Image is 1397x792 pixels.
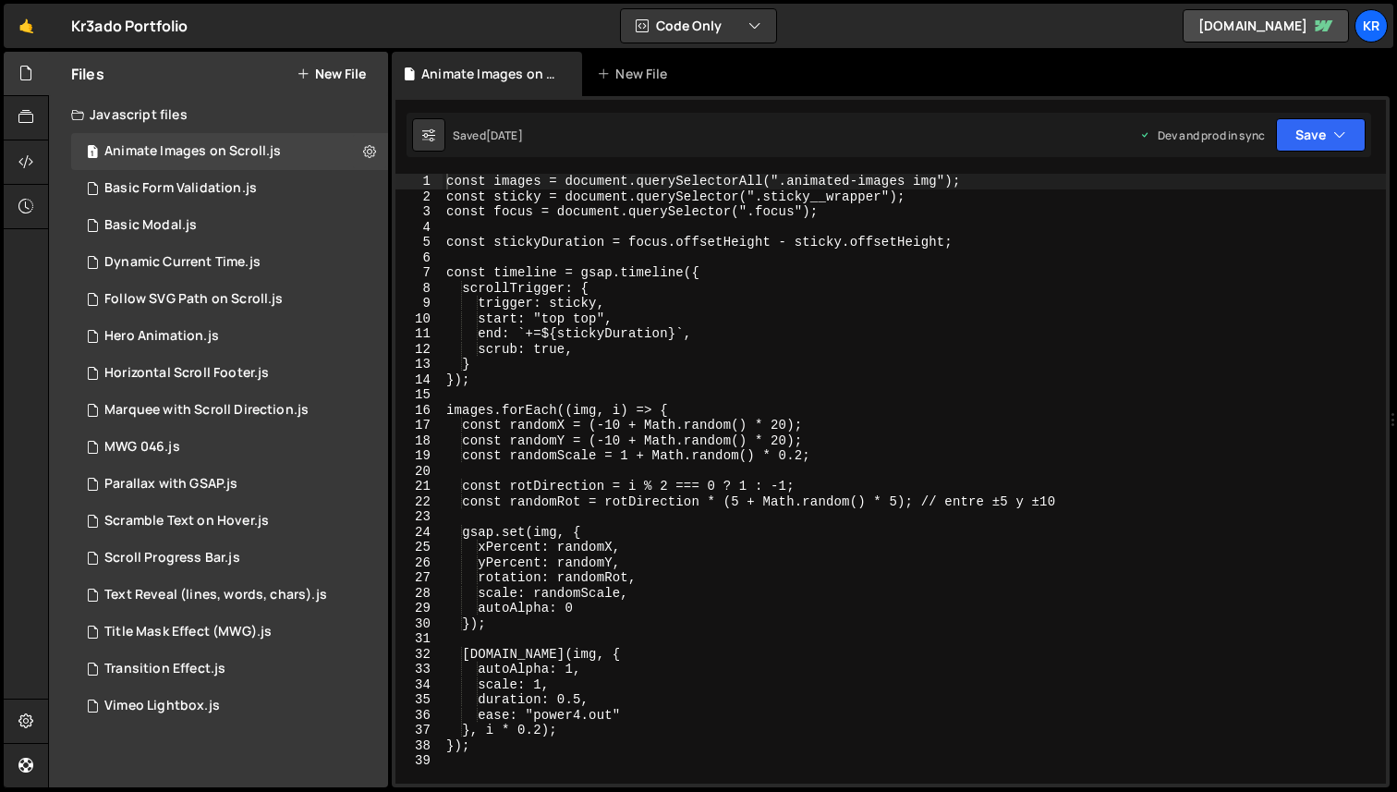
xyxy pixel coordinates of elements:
[104,291,283,308] div: Follow SVG Path on Scroll.js
[1276,118,1366,152] button: Save
[395,342,443,358] div: 12
[71,64,104,84] h2: Files
[1183,9,1349,43] a: [DOMAIN_NAME]
[395,372,443,388] div: 14
[395,220,443,236] div: 4
[71,318,388,355] div: 16235/43728.js
[71,392,388,429] div: 16235/43729.js
[71,15,188,37] div: Kr3ado Portfolio
[297,67,366,81] button: New File
[395,433,443,449] div: 18
[71,244,388,281] div: 16235/43726.js
[395,326,443,342] div: 11
[71,466,388,503] div: 16235/43727.js
[104,143,281,160] div: Animate Images on Scroll.js
[395,692,443,708] div: 35
[71,614,388,651] div: 16235/43731.js
[621,9,776,43] button: Code Only
[395,265,443,281] div: 7
[395,494,443,510] div: 22
[71,281,388,318] div: 16235/43875.js
[71,429,388,466] div: 16235/43854.js
[104,254,261,271] div: Dynamic Current Time.js
[395,723,443,738] div: 37
[104,513,269,530] div: Scramble Text on Hover.js
[395,509,443,525] div: 23
[395,403,443,419] div: 16
[71,133,388,170] div: 16235/43732.js
[395,250,443,266] div: 6
[104,328,219,345] div: Hero Animation.js
[395,570,443,586] div: 27
[395,540,443,555] div: 25
[71,355,388,392] div: 16235/43859.js
[71,207,388,244] div: 16235/44151.js
[395,753,443,769] div: 39
[4,4,49,48] a: 🤙
[104,661,225,677] div: Transition Effect.js
[395,464,443,480] div: 20
[395,677,443,693] div: 34
[453,128,523,143] div: Saved
[104,587,327,603] div: Text Reveal (lines, words, chars).js
[395,708,443,724] div: 36
[395,235,443,250] div: 5
[104,439,180,456] div: MWG 046.js
[104,402,309,419] div: Marquee with Scroll Direction.js
[395,418,443,433] div: 17
[395,662,443,677] div: 33
[395,616,443,632] div: 30
[395,647,443,663] div: 32
[597,65,674,83] div: New File
[71,540,388,577] div: 16235/43725.js
[1139,128,1265,143] div: Dev and prod in sync
[395,448,443,464] div: 19
[395,738,443,754] div: 38
[395,586,443,602] div: 28
[104,180,257,197] div: Basic Form Validation.js
[395,189,443,205] div: 2
[395,601,443,616] div: 29
[395,357,443,372] div: 13
[71,503,388,540] div: 16235/44388.js
[104,550,240,567] div: Scroll Progress Bar.js
[395,479,443,494] div: 21
[395,174,443,189] div: 1
[104,476,237,493] div: Parallax with GSAP.js
[395,387,443,403] div: 15
[395,281,443,297] div: 8
[395,631,443,647] div: 31
[104,365,269,382] div: Horizontal Scroll Footer.js
[395,555,443,571] div: 26
[486,128,523,143] div: [DATE]
[71,170,388,207] div: 16235/44153.js
[395,525,443,541] div: 24
[1354,9,1388,43] a: kr
[104,698,220,714] div: Vimeo Lightbox.js
[395,311,443,327] div: 10
[49,96,388,133] div: Javascript files
[395,296,443,311] div: 9
[87,146,98,161] span: 1
[71,688,388,725] div: 16235/44310.js
[104,624,272,640] div: Title Mask Effect (MWG).js
[71,651,388,688] div: 16235/44390.js
[395,204,443,220] div: 3
[104,217,197,234] div: Basic Modal.js
[421,65,560,83] div: Animate Images on Scroll.js
[71,577,388,614] div: 16235/43730.js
